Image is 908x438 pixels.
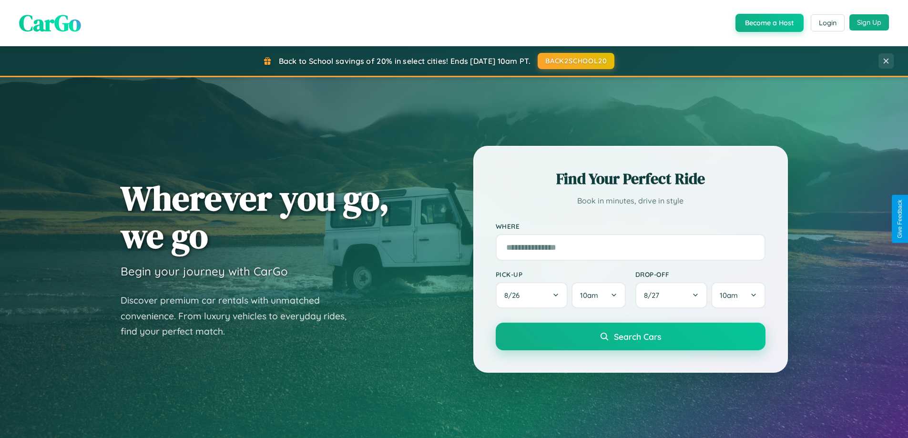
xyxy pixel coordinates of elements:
span: 8 / 27 [644,291,664,300]
h1: Wherever you go, we go [121,179,389,255]
button: Sign Up [849,14,889,31]
button: Become a Host [735,14,804,32]
span: Search Cars [614,331,661,342]
span: 8 / 26 [504,291,524,300]
p: Discover premium car rentals with unmatched convenience. From luxury vehicles to everyday rides, ... [121,293,359,339]
button: 10am [571,282,625,308]
span: Back to School savings of 20% in select cities! Ends [DATE] 10am PT. [279,56,531,66]
button: Search Cars [496,323,765,350]
span: 10am [720,291,738,300]
h3: Begin your journey with CarGo [121,264,288,278]
h2: Find Your Perfect Ride [496,168,765,189]
span: 10am [580,291,598,300]
button: 10am [711,282,765,308]
label: Where [496,222,765,230]
label: Drop-off [635,270,765,278]
div: Give Feedback [897,200,903,238]
button: Login [811,14,845,31]
label: Pick-up [496,270,626,278]
span: CarGo [19,7,81,39]
button: 8/27 [635,282,708,308]
button: 8/26 [496,282,568,308]
button: BACK2SCHOOL20 [538,53,614,69]
p: Book in minutes, drive in style [496,194,765,208]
